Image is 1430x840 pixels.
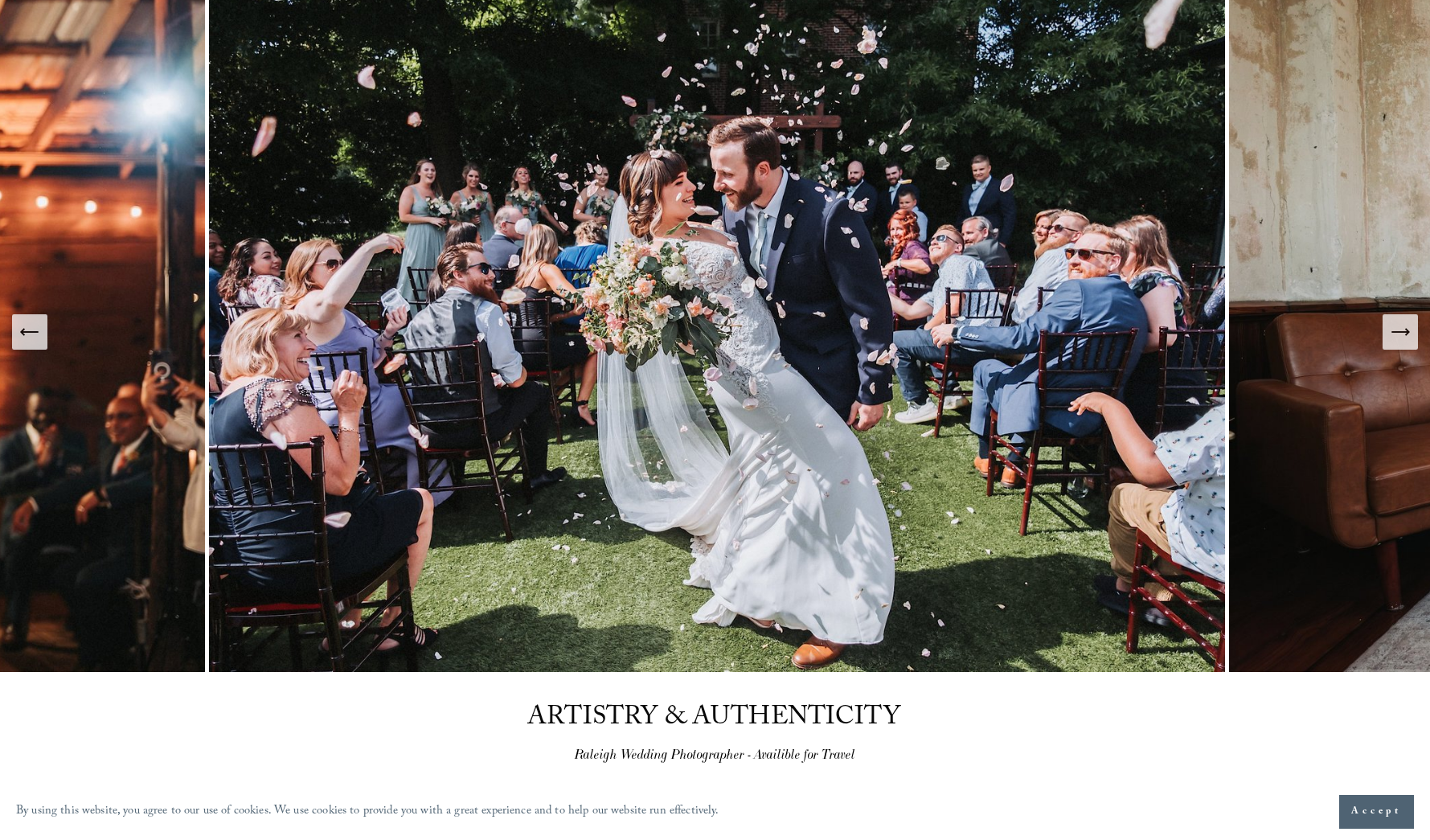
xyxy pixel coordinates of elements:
[575,747,855,763] em: Raleigh Wedding Photographer - Availible for Travel
[527,698,900,741] span: ARTISTRY & AUTHENTICITY
[16,801,719,824] p: By using this website, you agree to our use of cookies. We use cookies to provide you with a grea...
[1351,804,1402,820] span: Accept
[1383,314,1418,350] button: Next Slide
[1339,795,1414,829] button: Accept
[12,314,47,350] button: Previous Slide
